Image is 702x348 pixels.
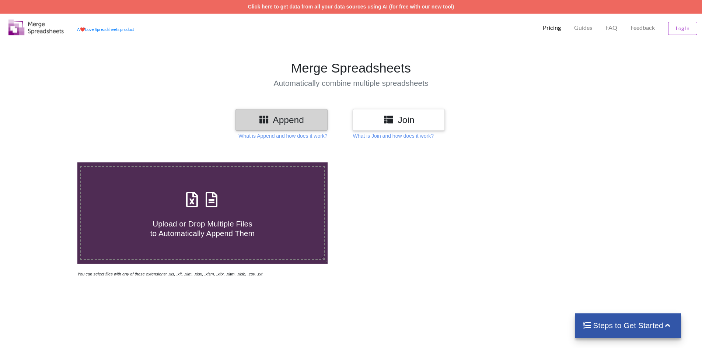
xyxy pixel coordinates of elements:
a: AheartLove Spreadsheets product [77,27,134,32]
p: Guides [574,24,592,32]
span: Feedback [631,25,655,31]
span: Upload or Drop Multiple Files to Automatically Append Them [150,219,255,237]
p: FAQ [605,24,617,32]
h3: Join [358,115,439,125]
span: heart [80,27,85,32]
p: What is Append and how does it work? [238,132,327,140]
h4: Steps to Get Started [583,321,674,330]
p: What is Join and how does it work? [353,132,433,140]
p: Pricing [543,24,561,32]
img: Logo.png [8,20,64,35]
a: Click here to get data from all your data sources using AI (for free with our new tool) [248,4,454,10]
i: You can select files with any of these extensions: .xls, .xlt, .xlm, .xlsx, .xlsm, .xltx, .xltm, ... [77,272,262,276]
button: Log In [668,22,697,35]
h3: Append [241,115,322,125]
